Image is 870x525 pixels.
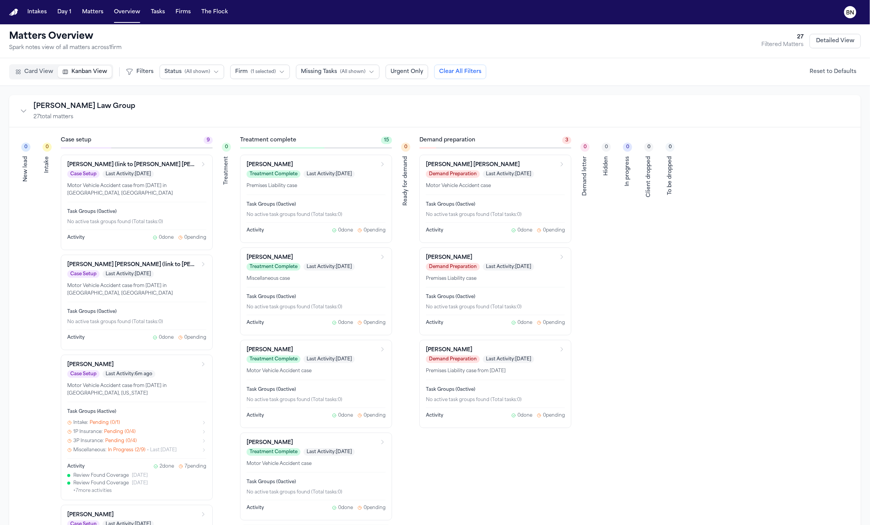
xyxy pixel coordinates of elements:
span: Pending [90,420,109,426]
div: 0 [581,143,590,152]
h3: Demand preparation [419,136,475,144]
span: Treatment Complete [247,263,301,271]
p: Miscellaneous case [247,275,386,283]
p: Motor Vehicle Accident case [426,182,565,190]
div: Open matter: Tonya Parker [419,247,571,336]
button: Day 1 [54,5,74,19]
button: Matters [79,5,106,19]
p: Premises Liability case [247,182,386,190]
div: Treatment [223,156,230,185]
span: In Progress [108,447,133,453]
button: Firms [172,5,194,19]
h3: [PERSON_NAME] [426,346,472,354]
a: Intakes [24,5,50,19]
div: Filtered Matters [761,41,804,49]
div: No active task groups found (Total tasks: 0 ) [247,489,386,495]
span: 0 pending [364,227,386,233]
span: 0 pending [364,320,386,326]
div: Open matter: Deonarine Singh [240,433,392,521]
h3: [PERSON_NAME] (link to [PERSON_NAME] [PERSON_NAME]) [67,161,197,169]
button: Reset to Defaults [805,65,861,79]
div: + 7 more activities [67,488,206,494]
span: Last Activity: [DATE] [483,170,534,178]
span: Demand Preparation [426,355,480,363]
div: Open matter: Luis Vargas [240,155,392,243]
span: Case Setup [67,270,100,278]
span: 3P Insurance : [73,438,104,444]
button: Clear All Filters [434,65,486,79]
span: Task Groups ( 0 active) [247,295,296,299]
p: Motor Vehicle Accident case from [DATE] in [GEOGRAPHIC_DATA], [GEOGRAPHIC_DATA] [67,182,206,197]
h3: [PERSON_NAME] [247,346,293,354]
div: No active task groups found (Total tasks: 0 ) [247,304,386,310]
span: 0 pending [184,335,206,341]
div: 0 [21,143,30,152]
div: Open matter: Antonia C. Anderson [240,340,392,428]
span: Task Groups ( 0 active) [247,202,296,207]
h3: [PERSON_NAME] [426,254,472,262]
span: Task Groups ( 0 active) [247,480,296,484]
span: 1P Insurance : [73,429,103,435]
span: Task Groups ( 4 active) [67,409,116,414]
span: Last Activity: [DATE] [103,270,154,278]
span: Last Activity: [DATE] [304,263,355,271]
button: The Flock [198,5,231,19]
span: Demand Preparation [426,263,480,271]
div: 0 [222,143,231,152]
button: Card View [11,66,58,78]
div: Open matter: Raymond Morgan [240,247,392,336]
div: Hidden [603,156,610,176]
div: Intake [43,156,51,173]
span: 0 done [338,227,353,233]
span: Last Activity: [DATE] [304,355,355,363]
h3: [PERSON_NAME] [PERSON_NAME] (link to [PERSON_NAME]) [67,261,197,269]
span: Case Setup [67,370,100,378]
button: Status(All shown) [160,65,224,79]
div: 0 [644,143,653,152]
span: Review Found Coverage [73,473,129,479]
span: Activity [67,335,85,341]
span: 0 done [517,320,532,326]
h3: [PERSON_NAME] [247,254,293,262]
div: To be dropped [666,156,674,195]
span: Treatment Complete [247,170,301,178]
span: Activity [426,412,443,419]
div: 27 [761,33,804,41]
span: [DATE] [132,473,148,479]
div: 0 [623,143,632,152]
span: 7 pending [185,463,206,469]
span: Task Groups ( 0 active) [426,387,475,392]
div: No active task groups found (Total tasks: 0 ) [247,397,386,403]
div: Open matter: Belgica Garcia (link to Luis Santana Cabrera) [61,155,213,250]
span: Firm [235,68,248,76]
span: Pending [104,429,123,435]
button: Overview [111,5,143,19]
h3: [PERSON_NAME] [PERSON_NAME] [426,161,520,169]
span: 0 pending [543,412,565,419]
div: Toggle 1P Insurance task group [66,428,208,436]
span: 0 done [338,412,353,419]
span: Treatment Complete [247,355,301,363]
span: ( All shown ) [340,69,365,75]
span: Activity [247,320,264,326]
span: ( 0/4 ) [125,429,136,435]
span: Task Groups ( 0 active) [426,202,475,207]
span: Intake : [73,420,88,426]
span: Treatment Complete [247,448,301,456]
span: Last Activity: [DATE] [304,448,355,456]
span: Urgent Only [391,68,423,76]
span: 0 done [159,335,174,341]
div: No active task groups found (Total tasks: 0 ) [426,397,565,403]
span: Last Activity: [DATE] [483,355,534,363]
div: No active task groups found (Total tasks: 0 ) [426,304,565,310]
div: 0 [43,143,52,152]
button: Collapse firm [18,106,29,116]
span: ( All shown ) [185,69,210,75]
span: 3 [562,136,571,144]
span: Pending [105,438,124,444]
button: Urgent Only [386,65,428,79]
div: No active task groups found (Total tasks: 0 ) [247,212,386,218]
